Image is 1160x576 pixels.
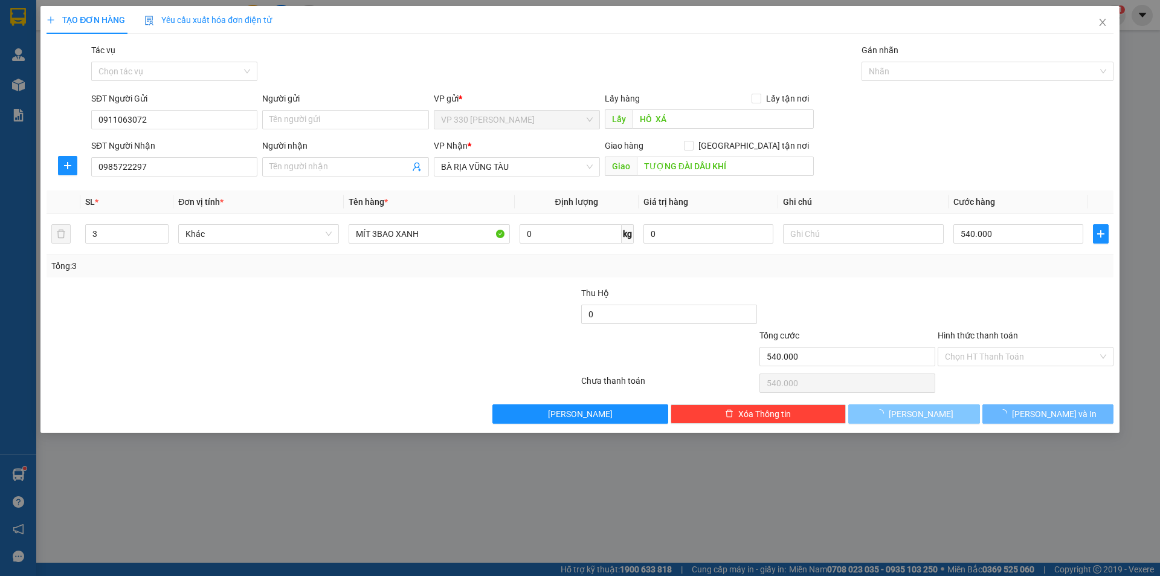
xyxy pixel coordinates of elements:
[492,404,668,424] button: [PERSON_NAME]
[59,161,77,170] span: plus
[938,331,1018,340] label: Hình thức thanh toán
[759,331,799,340] span: Tổng cước
[85,197,95,207] span: SL
[1012,407,1097,421] span: [PERSON_NAME] và In
[434,141,468,150] span: VP Nhận
[1086,6,1120,40] button: Close
[581,288,609,298] span: Thu Hộ
[875,409,889,418] span: loading
[889,407,953,421] span: [PERSON_NAME]
[671,404,846,424] button: deleteXóa Thông tin
[605,141,643,150] span: Giao hàng
[1094,229,1108,239] span: plus
[441,111,593,129] span: VP 330 Lê Duẫn
[738,407,791,421] span: Xóa Thông tin
[643,224,773,244] input: 0
[349,197,388,207] span: Tên hàng
[605,109,633,129] span: Lấy
[47,15,125,25] span: TẠO ĐƠN HÀNG
[91,139,257,152] div: SĐT Người Nhận
[91,92,257,105] div: SĐT Người Gửi
[441,158,593,176] span: BÀ RỊA VŨNG TÀU
[412,162,422,172] span: user-add
[633,109,814,129] input: Dọc đường
[580,374,758,395] div: Chưa thanh toán
[144,15,272,25] span: Yêu cầu xuất hóa đơn điện tử
[643,197,688,207] span: Giá trị hàng
[999,409,1012,418] span: loading
[1093,224,1109,244] button: plus
[622,224,634,244] span: kg
[349,224,509,244] input: VD: Bàn, Ghế
[555,197,598,207] span: Định lượng
[982,404,1113,424] button: [PERSON_NAME] và In
[1098,18,1107,27] span: close
[51,224,71,244] button: delete
[434,92,600,105] div: VP gửi
[178,197,224,207] span: Đơn vị tính
[783,224,944,244] input: Ghi Chú
[605,94,640,103] span: Lấy hàng
[848,404,979,424] button: [PERSON_NAME]
[91,45,115,55] label: Tác vụ
[761,92,814,105] span: Lấy tận nơi
[51,259,448,273] div: Tổng: 3
[58,156,77,175] button: plus
[637,157,814,176] input: Dọc đường
[778,190,949,214] th: Ghi chú
[262,139,428,152] div: Người nhận
[953,197,995,207] span: Cước hàng
[262,92,428,105] div: Người gửi
[548,407,613,421] span: [PERSON_NAME]
[605,157,637,176] span: Giao
[862,45,898,55] label: Gán nhãn
[144,16,154,25] img: icon
[185,225,332,243] span: Khác
[694,139,814,152] span: [GEOGRAPHIC_DATA] tận nơi
[725,409,733,419] span: delete
[47,16,55,24] span: plus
